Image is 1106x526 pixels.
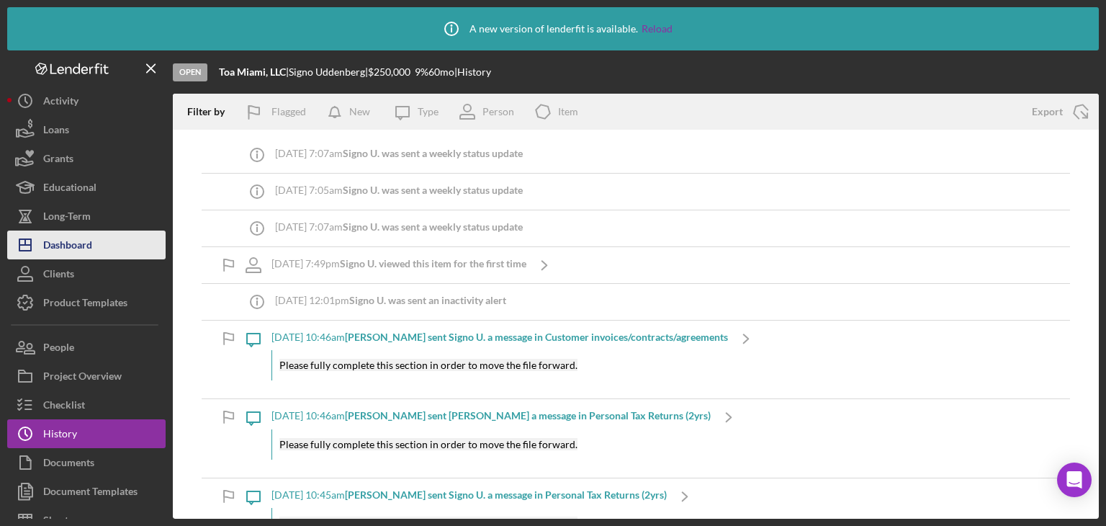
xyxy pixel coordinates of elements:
button: Product Templates [7,288,166,317]
button: Document Templates [7,477,166,506]
b: Signo U. was sent a weekly status update [343,147,523,159]
a: Reload [642,23,673,35]
b: [PERSON_NAME] sent [PERSON_NAME] a message in Personal Tax Returns (2yrs) [345,409,711,422]
button: Checklist [7,391,166,419]
b: [PERSON_NAME] sent Signo U. a message in Customer invoices/contracts/agreements [345,331,728,343]
div: [DATE] 7:07am [275,221,523,233]
button: Export [1017,97,1099,126]
b: Toa Miami, LLC [219,66,286,78]
div: [DATE] 7:07am [275,148,523,159]
div: Filter by [187,106,235,117]
button: History [7,419,166,448]
div: History [43,419,77,452]
div: | [219,66,289,78]
div: Open [173,63,207,81]
button: Project Overview [7,362,166,391]
b: Signo U. was sent a weekly status update [343,184,523,196]
button: Long-Term [7,202,166,231]
div: 9 % [415,66,428,78]
div: 60 mo [428,66,454,78]
div: New [349,97,370,126]
div: Grants [43,144,73,177]
button: Loans [7,115,166,144]
b: Signo U. viewed this item for the first time [340,257,526,269]
div: Project Overview [43,362,122,394]
div: Signo Uddenberg | [289,66,368,78]
div: Person [482,106,514,117]
mark: Please fully complete this section in order to move the file forward. [279,438,577,450]
span: $250,000 [368,66,410,78]
div: Document Templates [43,477,138,509]
div: Type [418,106,439,117]
div: Clients [43,259,74,292]
div: [DATE] 7:49pm [271,258,526,269]
div: Export [1032,97,1063,126]
div: Documents [43,448,94,481]
div: Activity [43,86,78,119]
div: Educational [43,173,96,205]
button: Clients [7,259,166,288]
div: [DATE] 12:01pm [275,295,506,306]
button: Documents [7,448,166,477]
div: People [43,333,74,365]
div: Checklist [43,391,85,423]
div: A new version of lenderfit is available. [433,11,673,47]
button: Grants [7,144,166,173]
div: [DATE] 10:46am [271,410,711,422]
div: Product Templates [43,288,127,321]
button: Activity [7,86,166,115]
div: Loans [43,115,69,148]
a: [DATE] 10:46am[PERSON_NAME] sent [PERSON_NAME] a message in Personal Tax Returns (2yrs)Please ful... [235,399,747,477]
div: [DATE] 7:05am [275,184,523,196]
div: Long-Term [43,202,91,234]
a: [DATE] 10:46am[PERSON_NAME] sent Signo U. a message in Customer invoices/contracts/agreementsPlea... [235,321,764,398]
div: | History [454,66,491,78]
button: People [7,333,166,362]
div: [DATE] 10:45am [271,489,667,501]
div: [DATE] 10:46am [271,331,728,343]
a: [DATE] 7:49pmSigno U. viewed this item for the first time [235,247,562,283]
div: Open Intercom Messenger [1057,463,1092,497]
b: Signo U. was sent an inactivity alert [349,294,506,306]
b: Signo U. was sent a weekly status update [343,220,523,233]
div: Item [558,106,578,117]
button: Educational [7,173,166,202]
div: Dashboard [43,231,92,263]
button: Flagged [235,97,320,126]
b: [PERSON_NAME] sent Signo U. a message in Personal Tax Returns (2yrs) [345,489,667,501]
button: Dashboard [7,231,166,259]
mark: Please fully complete this section in order to move the file forward. [279,359,577,371]
button: New [320,97,385,126]
div: Flagged [271,97,306,126]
